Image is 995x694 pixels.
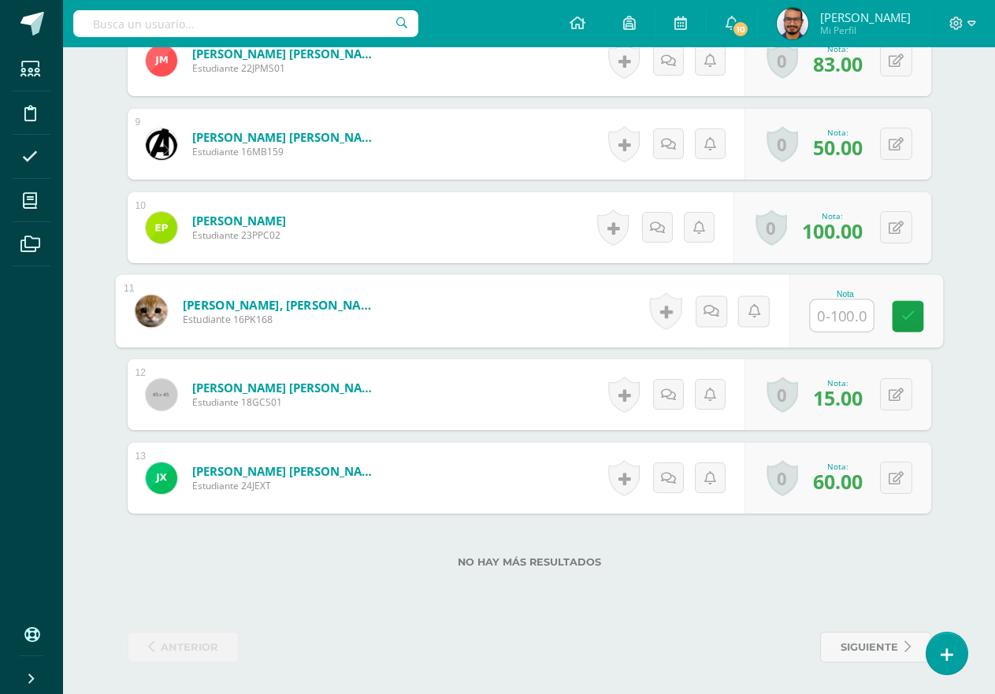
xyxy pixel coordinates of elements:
[192,129,381,145] a: [PERSON_NAME] [PERSON_NAME]
[802,217,863,244] span: 100.00
[732,20,749,38] span: 10
[809,290,881,299] div: Nota
[192,380,381,395] a: [PERSON_NAME] [PERSON_NAME]
[192,213,286,228] a: [PERSON_NAME]
[192,395,381,409] span: Estudiante 18GCS01
[756,210,787,246] a: 0
[767,377,798,413] a: 0
[192,479,381,492] span: Estudiante 24JEXT
[813,134,863,161] span: 50.00
[813,127,863,138] div: Nota:
[146,128,177,160] img: 582f6961fd10220c62d9660a3c34d053.png
[192,46,381,61] a: [PERSON_NAME] [PERSON_NAME]
[128,556,931,568] label: No hay más resultados
[767,43,798,79] a: 0
[767,460,798,496] a: 0
[192,228,286,242] span: Estudiante 23PPC02
[813,461,863,472] div: Nota:
[135,295,167,327] img: 8762b6bb3af3da8fe1474ae5a1e34521.png
[161,633,218,662] span: anterior
[73,10,418,37] input: Busca un usuario...
[813,384,863,411] span: 15.00
[777,8,808,39] img: 08be2d55319ba3387df66664f4822257.png
[841,633,898,662] span: siguiente
[802,210,863,221] div: Nota:
[820,24,911,37] span: Mi Perfil
[820,632,931,662] a: siguiente
[813,468,863,495] span: 60.00
[182,313,377,327] span: Estudiante 16PK168
[813,50,863,77] span: 83.00
[192,61,381,75] span: Estudiante 22JPMS01
[192,145,381,158] span: Estudiante 16MB159
[146,45,177,76] img: 2101e1f0d5f0dfbf436caf5a8a8a6926.png
[192,463,381,479] a: [PERSON_NAME] [PERSON_NAME]
[820,9,911,25] span: [PERSON_NAME]
[813,377,863,388] div: Nota:
[182,296,377,313] a: [PERSON_NAME], [PERSON_NAME]
[810,300,873,332] input: 0-100.0
[767,126,798,162] a: 0
[146,379,177,410] img: 45x45
[146,212,177,243] img: 371c8749986acd3f9f42cad022c42da8.png
[813,43,863,54] div: Nota:
[146,462,177,494] img: 3fd6906aaf58225d4df085d3a729ea31.png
